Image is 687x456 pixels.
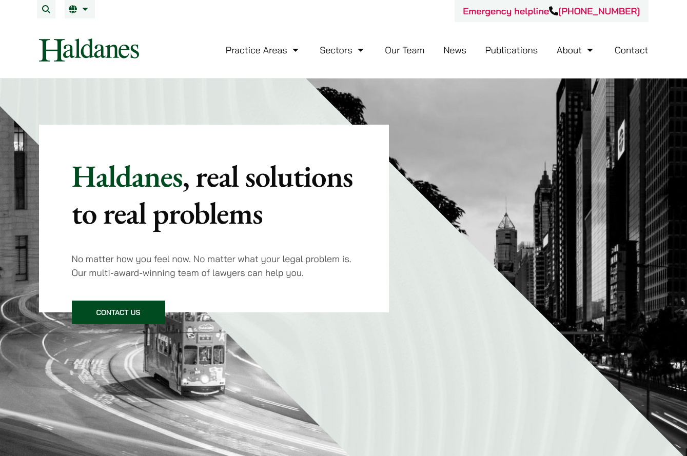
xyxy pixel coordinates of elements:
[443,44,466,56] a: News
[485,44,538,56] a: Publications
[226,44,301,56] a: Practice Areas
[39,38,139,62] img: Logo of Haldanes
[72,252,357,280] p: No matter how you feel now. No matter what your legal problem is. Our multi-award-winning team of...
[557,44,596,56] a: About
[320,44,366,56] a: Sectors
[72,156,353,233] mark: , real solutions to real problems
[72,157,357,231] p: Haldanes
[72,301,165,324] a: Contact Us
[69,5,91,13] a: EN
[615,44,649,56] a: Contact
[463,5,640,17] a: Emergency helpline[PHONE_NUMBER]
[385,44,424,56] a: Our Team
